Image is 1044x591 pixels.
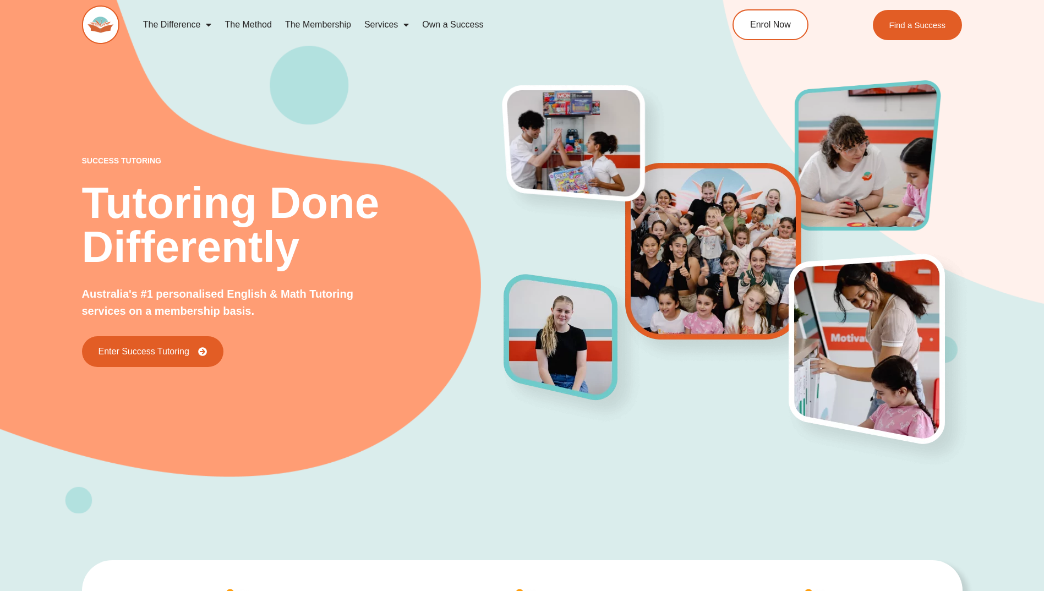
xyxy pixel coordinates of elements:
[416,12,490,37] a: Own a Success
[82,336,223,367] a: Enter Success Tutoring
[358,12,416,37] a: Services
[889,21,946,29] span: Find a Success
[733,9,808,40] a: Enrol Now
[750,20,791,29] span: Enrol Now
[99,347,189,356] span: Enter Success Tutoring
[218,12,278,37] a: The Method
[873,10,963,40] a: Find a Success
[136,12,682,37] nav: Menu
[136,12,218,37] a: The Difference
[82,286,391,320] p: Australia's #1 personalised English & Math Tutoring services on a membership basis.
[278,12,358,37] a: The Membership
[82,157,505,165] p: success tutoring
[82,181,505,269] h2: Tutoring Done Differently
